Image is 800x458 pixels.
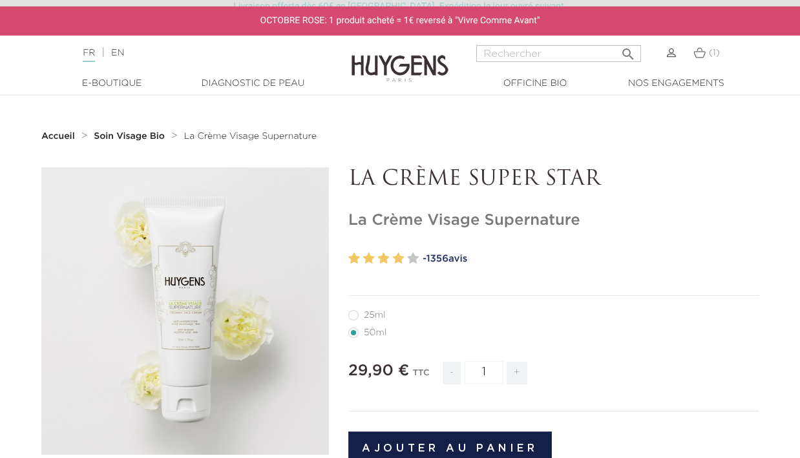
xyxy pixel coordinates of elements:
[184,132,317,141] span: La Crème Visage Supernature
[611,77,741,90] a: Nos engagements
[413,359,430,394] div: TTC
[476,45,641,62] input: Rechercher
[94,131,168,141] a: Soin Visage Bio
[616,41,640,59] button: 
[426,254,448,264] span: 1356
[709,48,720,57] span: (1)
[363,249,375,268] label: 2
[348,249,360,268] label: 1
[443,362,461,384] span: -
[620,43,636,58] i: 
[76,45,324,61] div: |
[348,211,759,230] h1: La Crème Visage Supernature
[188,77,317,90] a: Diagnostic de peau
[348,328,402,338] label: 50ml
[348,310,401,320] label: 25ml
[348,363,409,379] span: 29,90 €
[47,77,176,90] a: E-Boutique
[94,132,165,141] strong: Soin Visage Bio
[111,48,124,57] a: EN
[407,249,419,268] label: 5
[470,77,600,90] a: Officine Bio
[465,361,503,384] input: Quantité
[378,249,390,268] label: 3
[348,167,759,192] p: LA CRÈME SUPER STAR
[423,249,759,269] a: -1356avis
[392,249,404,268] label: 4
[41,132,75,141] strong: Accueil
[41,131,78,141] a: Accueil
[184,131,317,141] a: La Crème Visage Supernature
[693,48,720,58] a: (1)
[352,34,448,84] img: Huygens
[507,362,527,384] span: +
[83,48,95,62] a: FR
